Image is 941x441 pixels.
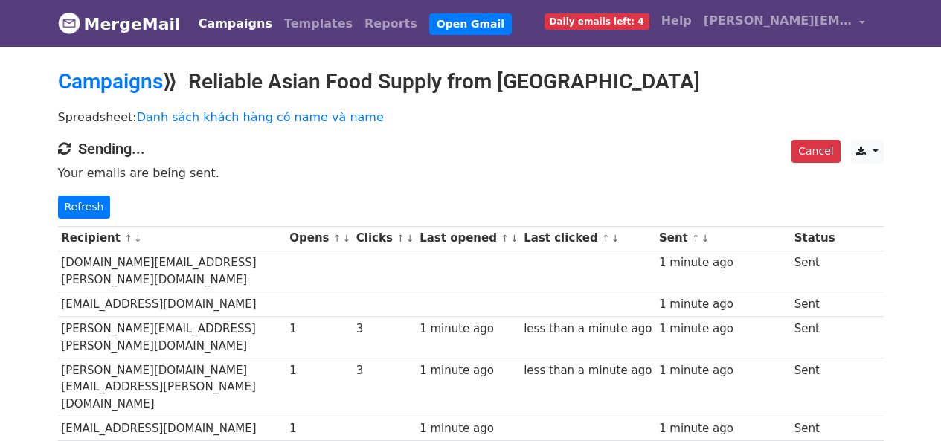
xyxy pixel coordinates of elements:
[58,165,884,181] p: Your emails are being sent.
[659,362,787,379] div: 1 minute ago
[524,321,652,338] div: less than a minute ago
[58,8,181,39] a: MergeMail
[524,362,652,379] div: less than a minute ago
[704,12,852,30] span: [PERSON_NAME][EMAIL_ADDRESS][DOMAIN_NAME]
[698,6,872,41] a: [PERSON_NAME][EMAIL_ADDRESS][DOMAIN_NAME]
[545,13,649,30] span: Daily emails left: 4
[58,358,286,416] td: [PERSON_NAME][DOMAIN_NAME][EMAIL_ADDRESS][PERSON_NAME][DOMAIN_NAME]
[134,233,142,244] a: ↓
[659,420,787,437] div: 1 minute ago
[342,233,350,244] a: ↓
[359,9,423,39] a: Reports
[137,110,384,124] a: Danh sách khách hàng có name và name
[791,226,838,251] th: Status
[539,6,655,36] a: Daily emails left: 4
[289,321,349,338] div: 1
[286,226,353,251] th: Opens
[58,317,286,358] td: [PERSON_NAME][EMAIL_ADDRESS][PERSON_NAME][DOMAIN_NAME]
[58,69,884,94] h2: ⟫ Reliable Asian Food Supply from [GEOGRAPHIC_DATA]
[611,233,620,244] a: ↓
[278,9,359,39] a: Templates
[692,233,700,244] a: ↑
[510,233,518,244] a: ↓
[659,254,787,271] div: 1 minute ago
[520,226,655,251] th: Last clicked
[420,420,516,437] div: 1 minute ago
[791,292,838,317] td: Sent
[356,321,413,338] div: 3
[429,13,512,35] a: Open Gmail
[124,233,132,244] a: ↑
[58,140,884,158] h4: Sending...
[396,233,405,244] a: ↑
[289,420,349,437] div: 1
[58,226,286,251] th: Recipient
[791,251,838,292] td: Sent
[659,296,787,313] div: 1 minute ago
[791,317,838,358] td: Sent
[655,6,698,36] a: Help
[406,233,414,244] a: ↓
[420,362,516,379] div: 1 minute ago
[58,196,111,219] a: Refresh
[501,233,509,244] a: ↑
[333,233,341,244] a: ↑
[58,109,884,125] p: Spreadsheet:
[659,321,787,338] div: 1 minute ago
[356,362,413,379] div: 3
[791,416,838,441] td: Sent
[58,69,163,94] a: Campaigns
[193,9,278,39] a: Campaigns
[58,251,286,292] td: [DOMAIN_NAME][EMAIL_ADDRESS][PERSON_NAME][DOMAIN_NAME]
[416,226,520,251] th: Last opened
[58,416,286,441] td: [EMAIL_ADDRESS][DOMAIN_NAME]
[602,233,610,244] a: ↑
[289,362,349,379] div: 1
[655,226,791,251] th: Sent
[420,321,516,338] div: 1 minute ago
[58,12,80,34] img: MergeMail logo
[353,226,416,251] th: Clicks
[791,358,838,416] td: Sent
[791,140,840,163] a: Cancel
[701,233,710,244] a: ↓
[58,292,286,317] td: [EMAIL_ADDRESS][DOMAIN_NAME]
